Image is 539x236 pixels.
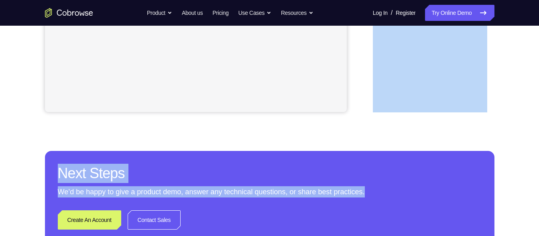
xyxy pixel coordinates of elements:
[396,5,415,21] a: Register
[58,164,482,183] h2: Next Steps
[212,5,228,21] a: Pricing
[45,8,93,18] a: Go to the home page
[128,210,181,230] a: Contact Sales
[373,5,388,21] a: Log In
[281,5,313,21] button: Resources
[425,5,494,21] a: Try Online Demo
[58,210,121,230] a: Create An Account
[58,186,482,197] p: We’d be happy to give a product demo, answer any technical questions, or share best practices.
[182,5,203,21] a: About us
[147,5,172,21] button: Product
[238,5,271,21] button: Use Cases
[391,8,393,18] span: /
